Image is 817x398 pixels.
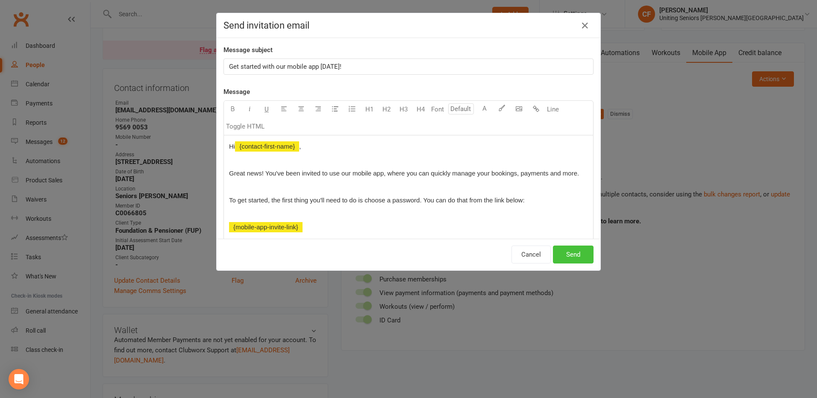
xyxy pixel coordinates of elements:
button: Toggle HTML [224,118,267,135]
span: Hi [229,143,235,150]
h4: Send invitation email [223,20,594,31]
button: U [258,101,275,118]
button: Close [578,19,592,32]
span: Great news! You've been invited to use our mobile app, where you can quickly manage your bookings... [229,170,579,177]
span: Get started with our mobile app [DATE]! [229,63,341,70]
button: H1 [361,101,378,118]
label: Message subject [223,45,273,55]
button: Line [544,101,561,118]
button: Send [553,246,594,263]
button: Cancel [511,246,551,263]
span: To get started, the first thing you'll need to do is choose a password. You can do that from the ... [229,196,525,204]
label: Message [223,87,250,97]
button: Font [429,101,446,118]
button: A [476,101,493,118]
button: H4 [412,101,429,118]
div: Open Intercom Messenger [9,369,29,389]
button: H2 [378,101,395,118]
input: Default [448,103,474,114]
span: U [264,105,269,113]
span: , [299,143,301,150]
button: H3 [395,101,412,118]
